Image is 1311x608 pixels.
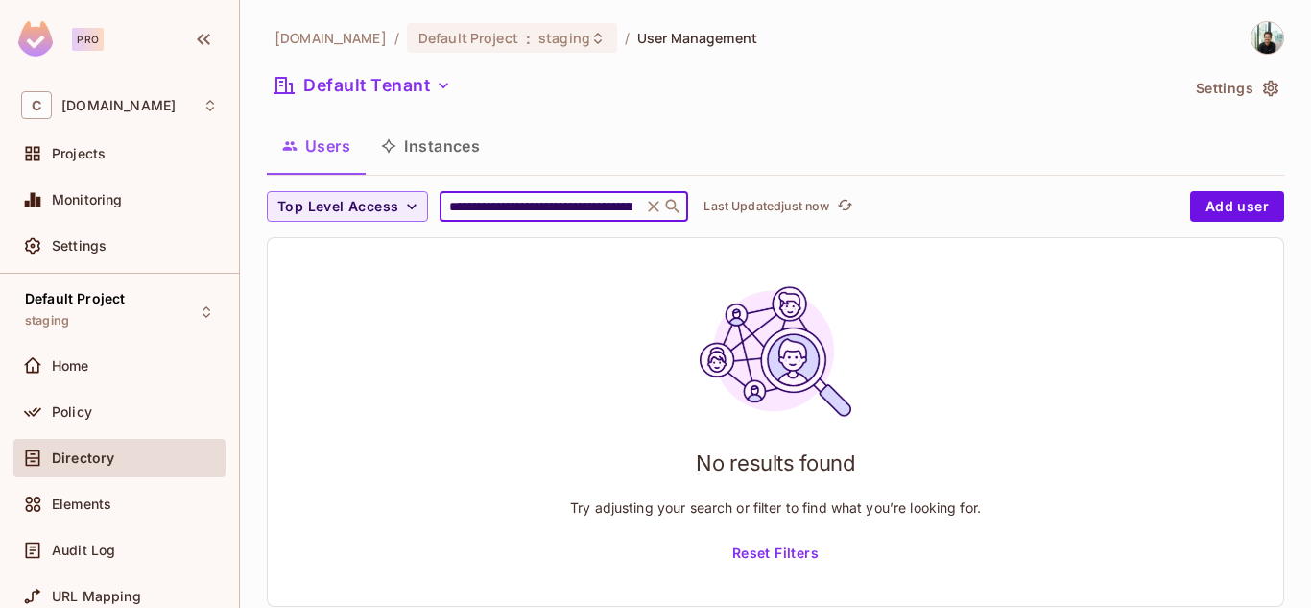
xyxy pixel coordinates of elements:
[52,543,115,558] span: Audit Log
[1188,73,1284,104] button: Settings
[637,29,757,47] span: User Management
[18,21,53,57] img: SReyMgAAAABJRU5ErkJggg==
[1251,22,1283,54] img: Guilherme Leão
[61,98,176,113] span: Workspace: casadosventos.com.br
[267,191,428,222] button: Top Level Access
[538,29,590,47] span: staging
[52,146,106,161] span: Projects
[52,497,111,512] span: Elements
[267,70,459,101] button: Default Tenant
[274,29,387,47] span: the active workspace
[725,538,826,569] button: Reset Filters
[72,28,104,51] div: Pro
[418,29,518,47] span: Default Project
[52,192,123,207] span: Monitoring
[25,291,125,306] span: Default Project
[366,122,495,170] button: Instances
[525,31,532,46] span: :
[52,358,89,374] span: Home
[829,195,856,218] span: Click to refresh data
[833,195,856,218] button: refresh
[625,29,630,47] li: /
[52,238,107,254] span: Settings
[52,404,92,420] span: Policy
[21,91,52,119] span: C
[394,29,399,47] li: /
[52,450,114,466] span: Directory
[1190,191,1284,222] button: Add user
[703,199,829,214] p: Last Updated just now
[277,195,398,219] span: Top Level Access
[570,499,981,517] p: Try adjusting your search or filter to find what you’re looking for.
[25,313,69,328] span: staging
[267,122,366,170] button: Users
[696,449,855,477] h1: No results found
[52,589,141,604] span: URL Mapping
[837,197,853,216] span: refresh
